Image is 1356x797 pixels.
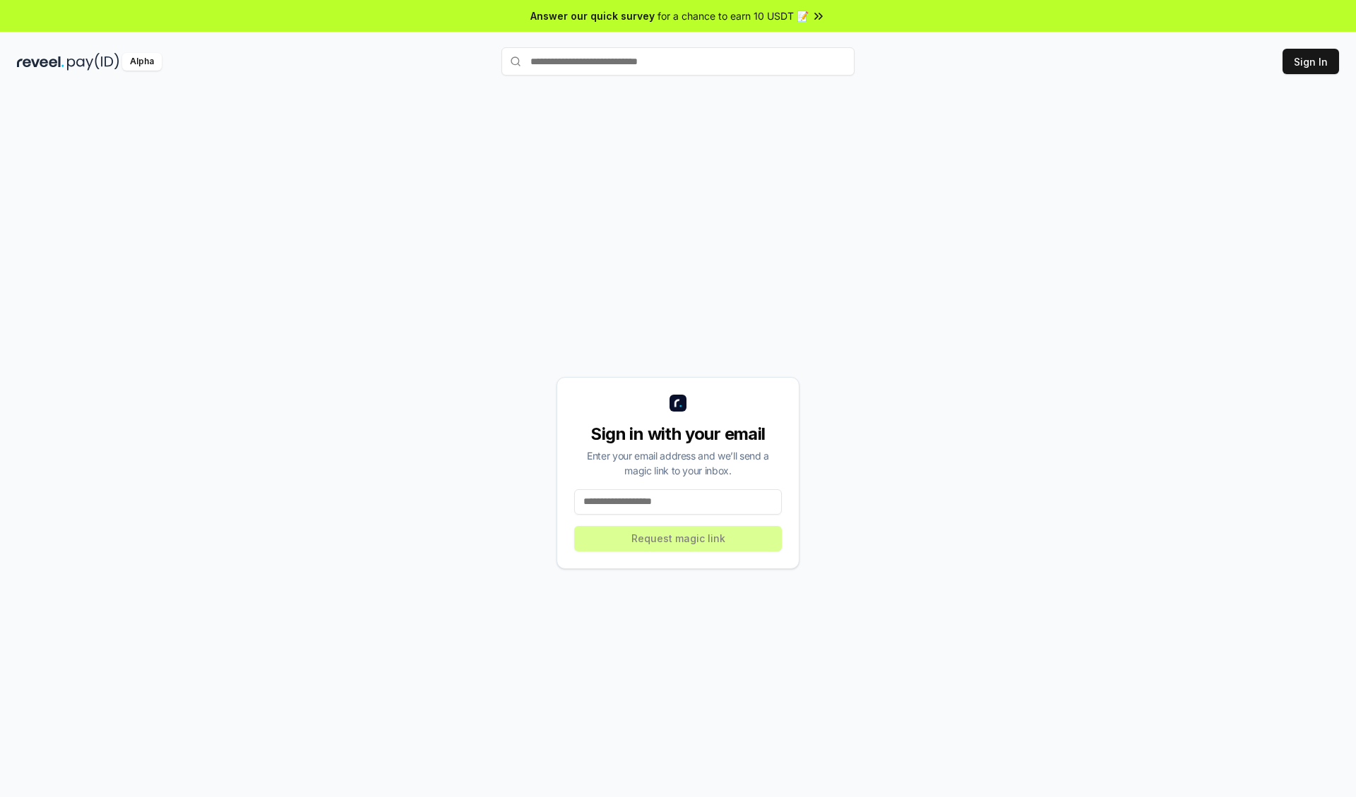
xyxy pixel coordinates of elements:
div: Enter your email address and we’ll send a magic link to your inbox. [574,448,782,478]
span: for a chance to earn 10 USDT 📝 [658,8,809,23]
img: reveel_dark [17,53,64,71]
button: Sign In [1283,49,1339,74]
span: Answer our quick survey [530,8,655,23]
div: Sign in with your email [574,423,782,445]
img: logo_small [670,395,686,412]
div: Alpha [122,53,162,71]
img: pay_id [67,53,119,71]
